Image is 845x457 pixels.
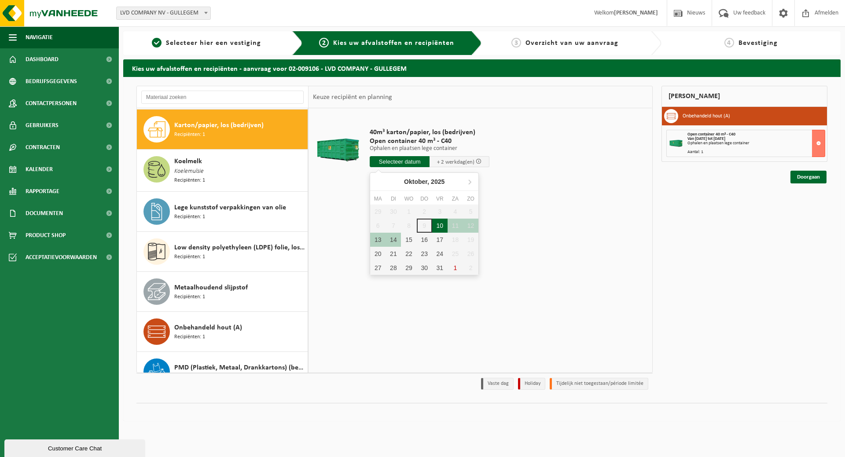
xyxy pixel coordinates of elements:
span: Selecteer hier een vestiging [166,40,261,47]
iframe: chat widget [4,438,147,457]
h2: Kies uw afvalstoffen en recipiënten - aanvraag voor 02-009106 - LVD COMPANY - GULLEGEM [123,59,841,77]
span: Bedrijfsgegevens [26,70,77,92]
span: Metaalhoudend slijpstof [174,282,248,293]
span: Acceptatievoorwaarden [26,246,97,268]
input: Materiaal zoeken [141,91,304,104]
a: Doorgaan [790,171,827,183]
div: 10 [432,219,448,233]
span: Product Shop [26,224,66,246]
button: Karton/papier, los (bedrijven) Recipiënten: 1 [137,110,308,150]
div: di [386,194,401,203]
li: Vaste dag [481,378,514,390]
span: Recipiënten: 1 [174,293,205,301]
span: Onbehandeld hout (A) [174,322,242,333]
div: 20 [370,247,386,261]
div: za [448,194,463,203]
span: Lege kunststof verpakkingen van olie [174,202,286,213]
span: Contracten [26,136,60,158]
div: 21 [386,247,401,261]
li: Holiday [518,378,545,390]
span: Kies uw afvalstoffen en recipiënten [333,40,454,47]
button: Koelmelk Koelemulsie Recipiënten: 1 [137,150,308,192]
div: 28 [386,261,401,275]
div: wo [401,194,416,203]
span: Overzicht van uw aanvraag [525,40,618,47]
span: 2 [319,38,329,48]
span: Dashboard [26,48,59,70]
div: 24 [432,247,448,261]
div: Oktober, [400,175,448,189]
div: 13 [370,233,386,247]
div: 23 [417,247,432,261]
button: PMD (Plastiek, Metaal, Drankkartons) (bedrijven) Recipiënten: 1 [137,352,308,392]
div: Keuze recipiënt en planning [309,86,397,108]
div: 16 [417,233,432,247]
span: Rapportage [26,180,59,202]
div: do [417,194,432,203]
button: Low density polyethyleen (LDPE) folie, los, naturel Recipiënten: 1 [137,232,308,272]
span: Open container 40 m³ - C40 [370,137,489,146]
span: Bevestiging [738,40,778,47]
div: 15 [401,233,416,247]
span: 1 [152,38,162,48]
span: Recipiënten: 1 [174,213,205,221]
span: 40m³ karton/papier, los (bedrijven) [370,128,489,137]
p: Ophalen en plaatsen lege container [370,146,489,152]
span: LVD COMPANY NV - GULLEGEM [116,7,211,20]
span: Recipiënten: 1 [174,176,205,185]
strong: [PERSON_NAME] [614,10,658,16]
span: Kalender [26,158,53,180]
span: Contactpersonen [26,92,77,114]
span: Karton/papier, los (bedrijven) [174,120,264,131]
div: 14 [386,233,401,247]
span: Koelemulsie [174,167,204,176]
div: 31 [432,261,448,275]
span: Recipiënten: 1 [174,333,205,341]
button: Lege kunststof verpakkingen van olie Recipiënten: 1 [137,192,308,232]
span: Recipiënten: 1 [174,131,205,139]
strong: Van [DATE] tot [DATE] [687,136,725,141]
div: 30 [417,261,432,275]
button: Metaalhoudend slijpstof Recipiënten: 1 [137,272,308,312]
span: Recipiënten: 1 [174,253,205,261]
span: PMD (Plastiek, Metaal, Drankkartons) (bedrijven) [174,362,305,373]
h3: Onbehandeld hout (A) [683,109,730,123]
div: ma [370,194,386,203]
span: Gebruikers [26,114,59,136]
span: LVD COMPANY NV - GULLEGEM [117,7,210,19]
div: 17 [432,233,448,247]
button: Onbehandeld hout (A) Recipiënten: 1 [137,312,308,352]
li: Tijdelijk niet toegestaan/période limitée [550,378,648,390]
div: 27 [370,261,386,275]
i: 2025 [431,179,445,185]
span: 4 [724,38,734,48]
div: 22 [401,247,416,261]
span: 3 [511,38,521,48]
div: Ophalen en plaatsen lege container [687,141,825,146]
div: zo [463,194,478,203]
span: Navigatie [26,26,53,48]
a: 1Selecteer hier een vestiging [128,38,285,48]
span: Koelmelk [174,156,202,167]
div: Aantal: 1 [687,150,825,154]
div: 29 [401,261,416,275]
span: Low density polyethyleen (LDPE) folie, los, naturel [174,242,305,253]
input: Selecteer datum [370,156,430,167]
span: Open container 40 m³ - C40 [687,132,735,137]
span: + 2 werkdag(en) [437,159,474,165]
span: Documenten [26,202,63,224]
div: vr [432,194,448,203]
div: [PERSON_NAME] [661,86,828,107]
